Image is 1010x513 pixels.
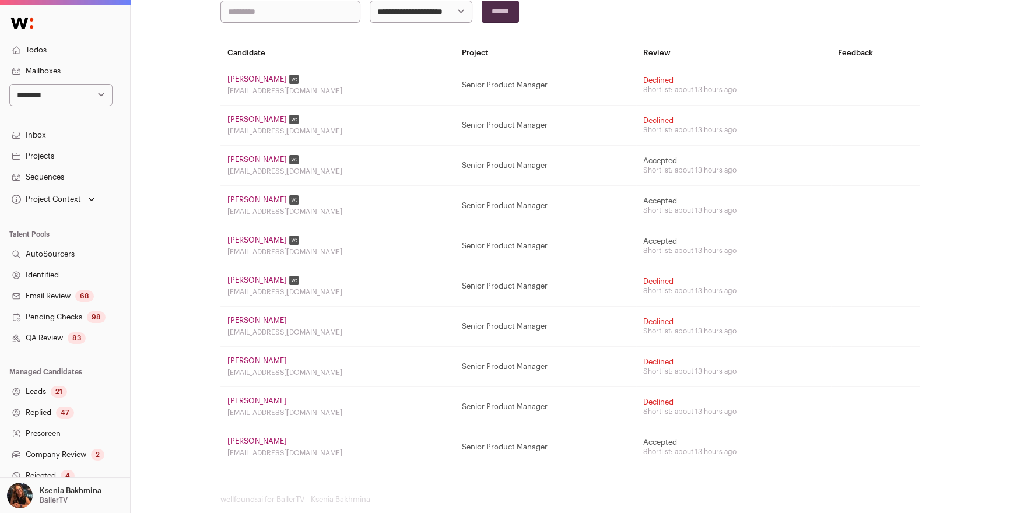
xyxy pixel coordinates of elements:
[643,357,825,367] div: Declined
[227,276,287,285] a: [PERSON_NAME]
[455,41,636,65] th: Project
[227,328,448,337] div: [EMAIL_ADDRESS][DOMAIN_NAME]
[227,247,448,256] div: [EMAIL_ADDRESS][DOMAIN_NAME]
[455,347,636,387] td: Senior Product Manager
[5,12,40,35] img: Wellfound
[643,277,825,286] div: Declined
[227,287,448,297] div: [EMAIL_ADDRESS][DOMAIN_NAME]
[643,85,825,94] div: Shortlist: about 13 hours ago
[227,195,287,205] a: [PERSON_NAME]
[227,437,287,446] a: [PERSON_NAME]
[643,286,825,296] div: Shortlist: about 13 hours ago
[9,195,81,204] div: Project Context
[227,368,448,377] div: [EMAIL_ADDRESS][DOMAIN_NAME]
[643,398,825,407] div: Declined
[455,387,636,427] td: Senior Product Manager
[643,367,825,376] div: Shortlist: about 13 hours ago
[227,396,287,406] a: [PERSON_NAME]
[91,449,104,461] div: 2
[643,246,825,255] div: Shortlist: about 13 hours ago
[455,65,636,106] td: Senior Product Manager
[227,207,448,216] div: [EMAIL_ADDRESS][DOMAIN_NAME]
[643,447,825,456] div: Shortlist: about 13 hours ago
[227,448,448,458] div: [EMAIL_ADDRESS][DOMAIN_NAME]
[455,427,636,468] td: Senior Product Manager
[227,115,287,124] a: [PERSON_NAME]
[455,226,636,266] td: Senior Product Manager
[455,106,636,146] td: Senior Product Manager
[227,408,448,417] div: [EMAIL_ADDRESS][DOMAIN_NAME]
[227,316,287,325] a: [PERSON_NAME]
[227,236,287,245] a: [PERSON_NAME]
[40,496,68,505] p: BallerTV
[643,206,825,215] div: Shortlist: about 13 hours ago
[227,75,287,84] a: [PERSON_NAME]
[643,196,825,206] div: Accepted
[643,438,825,447] div: Accepted
[220,41,455,65] th: Candidate
[5,483,104,508] button: Open dropdown
[9,191,97,208] button: Open dropdown
[643,407,825,416] div: Shortlist: about 13 hours ago
[455,266,636,307] td: Senior Product Manager
[636,41,832,65] th: Review
[227,86,448,96] div: [EMAIL_ADDRESS][DOMAIN_NAME]
[87,311,106,323] div: 98
[40,486,101,496] p: Ksenia Bakhmina
[7,483,33,508] img: 13968079-medium_jpg
[56,407,74,419] div: 47
[227,155,287,164] a: [PERSON_NAME]
[643,166,825,175] div: Shortlist: about 13 hours ago
[51,386,67,398] div: 21
[227,127,448,136] div: [EMAIL_ADDRESS][DOMAIN_NAME]
[68,332,86,344] div: 83
[643,317,825,326] div: Declined
[455,307,636,347] td: Senior Product Manager
[61,470,75,482] div: 4
[227,167,448,176] div: [EMAIL_ADDRESS][DOMAIN_NAME]
[831,41,920,65] th: Feedback
[643,76,825,85] div: Declined
[643,156,825,166] div: Accepted
[643,237,825,246] div: Accepted
[455,146,636,186] td: Senior Product Manager
[643,326,825,336] div: Shortlist: about 13 hours ago
[643,125,825,135] div: Shortlist: about 13 hours ago
[455,186,636,226] td: Senior Product Manager
[227,356,287,366] a: [PERSON_NAME]
[220,495,920,504] footer: wellfound:ai for BallerTV - Ksenia Bakhmina
[643,116,825,125] div: Declined
[75,290,94,302] div: 68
